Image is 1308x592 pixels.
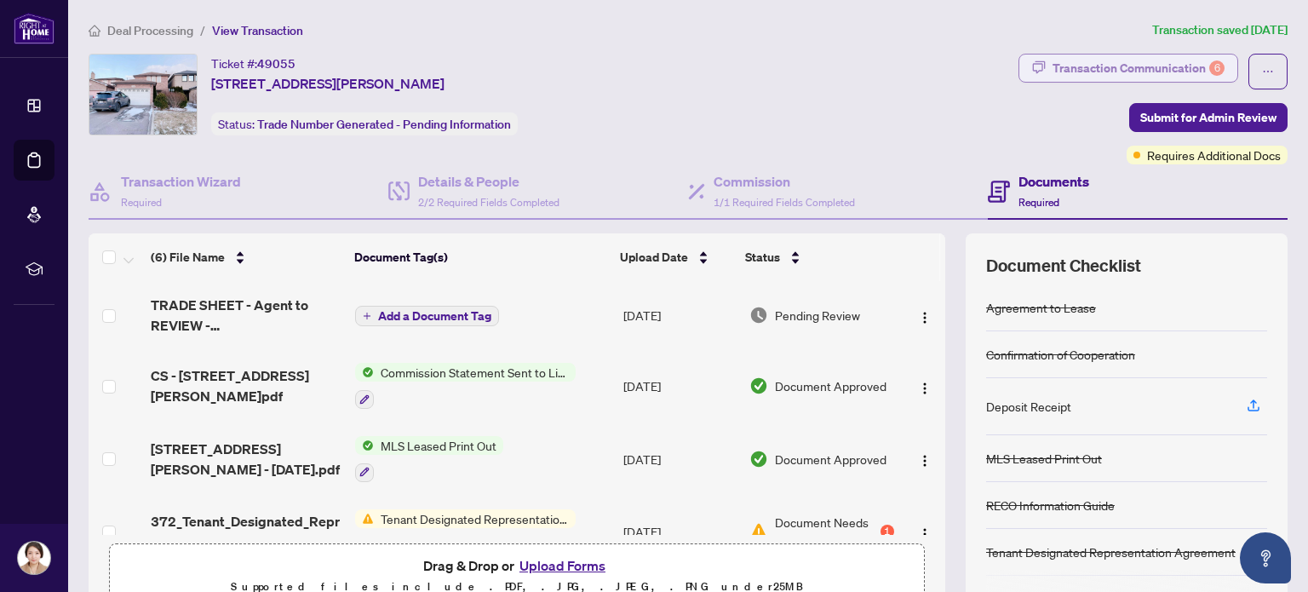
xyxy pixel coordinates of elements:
span: ellipsis [1262,66,1274,78]
span: Pending Review [775,306,860,325]
span: Requires Additional Docs [1147,146,1281,164]
img: IMG-N12290992_1.jpg [89,55,197,135]
button: Status IconCommission Statement Sent to Listing Brokerage [355,363,576,409]
span: Tenant Designated Representation Agreement [374,509,576,528]
span: Document Approved [775,450,886,468]
div: RECO Information Guide [986,496,1115,514]
th: Document Tag(s) [347,233,613,281]
h4: Transaction Wizard [121,171,241,192]
button: Logo [911,302,938,329]
div: MLS Leased Print Out [986,449,1102,468]
button: Transaction Communication6 [1018,54,1238,83]
h4: Documents [1018,171,1089,192]
article: Transaction saved [DATE] [1152,20,1288,40]
img: Status Icon [355,436,374,455]
img: Logo [918,527,932,541]
span: Required [121,196,162,209]
div: Confirmation of Cooperation [986,345,1135,364]
th: Upload Date [613,233,738,281]
img: Document Status [749,450,768,468]
img: Logo [918,454,932,468]
th: Status [738,233,896,281]
img: Profile Icon [18,542,50,574]
span: Add a Document Tag [378,310,491,322]
img: Document Status [749,376,768,395]
div: 6 [1209,60,1225,76]
span: Required [1018,196,1059,209]
span: Deal Processing [107,23,193,38]
span: home [89,25,100,37]
span: (6) File Name [151,248,225,267]
span: Status [745,248,780,267]
span: Upload Date [620,248,688,267]
span: 49055 [257,56,295,72]
span: 1/1 Required Fields Completed [714,196,855,209]
img: Status Icon [355,363,374,382]
span: View Transaction [212,23,303,38]
button: Status IconMLS Leased Print Out [355,436,503,482]
span: MLS Leased Print Out [374,436,503,455]
td: [DATE] [617,496,743,569]
span: 372_Tenant_Designated_Representation_Agreement_-_PropTx-[PERSON_NAME].pdf [151,511,341,552]
img: Status Icon [355,509,374,528]
button: Status IconTenant Designated Representation Agreement [355,509,576,555]
span: CS - [STREET_ADDRESS][PERSON_NAME]pdf [151,365,341,406]
div: 1 [881,525,894,538]
th: (6) File Name [144,233,347,281]
td: [DATE] [617,422,743,496]
button: Add a Document Tag [355,305,499,327]
div: Transaction Communication [1053,55,1225,82]
span: plus [363,312,371,320]
span: [STREET_ADDRESS][PERSON_NAME] [211,73,445,94]
span: [STREET_ADDRESS][PERSON_NAME] - [DATE].pdf [151,439,341,480]
li: / [200,20,205,40]
button: Open asap [1240,532,1291,583]
td: [DATE] [617,281,743,349]
img: Logo [918,382,932,395]
button: Logo [911,372,938,399]
img: Document Status [749,522,768,541]
div: Tenant Designated Representation Agreement [986,543,1236,561]
span: Document Needs Work [775,513,876,550]
div: Deposit Receipt [986,397,1071,416]
span: Drag & Drop or [423,555,611,577]
button: Add a Document Tag [355,306,499,326]
span: Commission Statement Sent to Listing Brokerage [374,363,576,382]
button: Logo [911,445,938,473]
h4: Details & People [418,171,559,192]
img: Logo [918,311,932,325]
button: Upload Forms [514,555,611,577]
button: Logo [911,518,938,545]
div: Ticket #: [211,54,295,73]
img: Document Status [749,306,768,325]
span: Trade Number Generated - Pending Information [257,117,511,132]
td: [DATE] [617,349,743,422]
img: logo [14,13,54,44]
span: Document Approved [775,376,886,395]
span: Document Checklist [986,254,1141,278]
span: 2/2 Required Fields Completed [418,196,559,209]
div: Agreement to Lease [986,298,1096,317]
span: TRADE SHEET - Agent to REVIEW - [STREET_ADDRESS][PERSON_NAME]pdf [151,295,341,336]
span: Submit for Admin Review [1140,104,1276,131]
button: Submit for Admin Review [1129,103,1288,132]
h4: Commission [714,171,855,192]
div: Status: [211,112,518,135]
